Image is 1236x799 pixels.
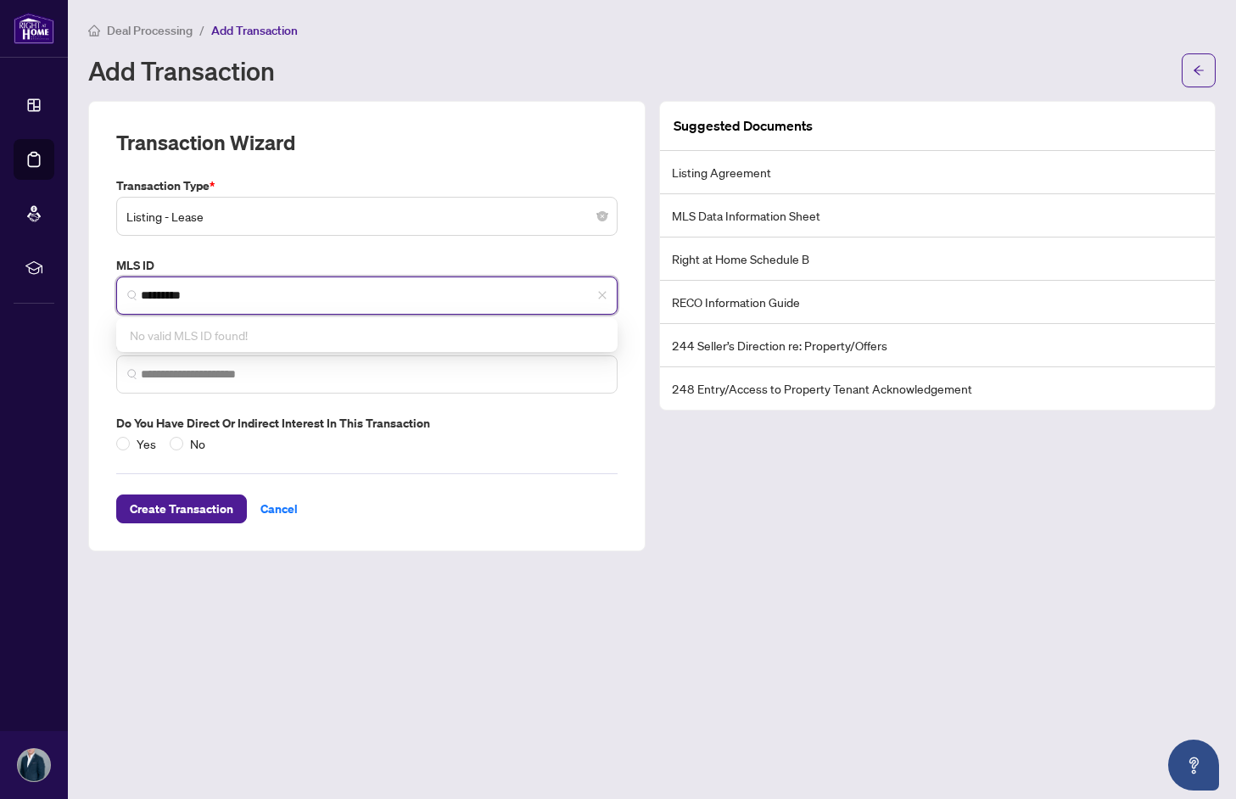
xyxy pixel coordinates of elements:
[116,129,295,156] h2: Transaction Wizard
[130,327,248,343] span: No valid MLS ID found!
[199,20,204,40] li: /
[88,57,275,84] h1: Add Transaction
[126,200,607,232] span: Listing - Lease
[674,115,813,137] article: Suggested Documents
[116,494,247,523] button: Create Transaction
[116,414,618,433] label: Do you have direct or indirect interest in this transaction
[14,13,54,44] img: logo
[660,237,1216,281] li: Right at Home Schedule B
[183,434,212,453] span: No
[660,151,1216,194] li: Listing Agreement
[127,369,137,379] img: search_icon
[660,281,1216,324] li: RECO Information Guide
[1168,740,1219,791] button: Open asap
[597,290,607,300] span: close
[1193,64,1205,76] span: arrow-left
[116,256,618,275] label: MLS ID
[107,23,193,38] span: Deal Processing
[247,494,311,523] button: Cancel
[130,495,233,522] span: Create Transaction
[127,290,137,300] img: search_icon
[211,23,298,38] span: Add Transaction
[130,434,163,453] span: Yes
[18,749,50,781] img: Profile Icon
[116,176,618,195] label: Transaction Type
[660,194,1216,237] li: MLS Data Information Sheet
[597,211,607,221] span: close-circle
[660,324,1216,367] li: 244 Seller’s Direction re: Property/Offers
[660,367,1216,410] li: 248 Entry/Access to Property Tenant Acknowledgement
[260,495,298,522] span: Cancel
[88,25,100,36] span: home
